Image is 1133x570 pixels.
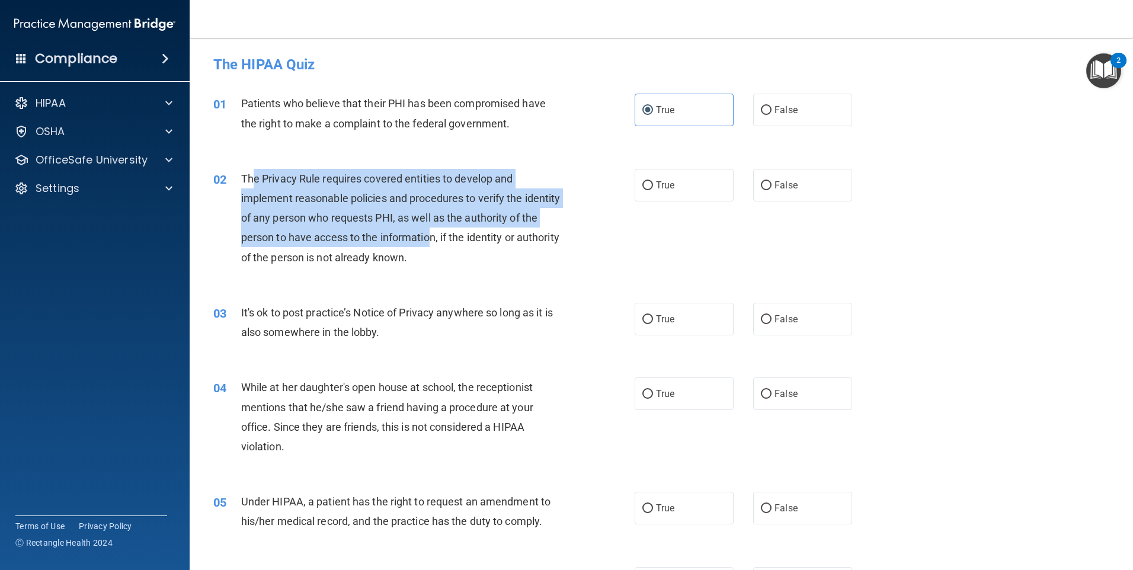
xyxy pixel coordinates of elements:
span: Under HIPAA, a patient has the right to request an amendment to his/her medical record, and the p... [241,495,551,527]
input: False [761,504,772,513]
a: HIPAA [14,96,172,110]
span: Ⓒ Rectangle Health 2024 [15,537,113,549]
div: 2 [1116,60,1121,76]
span: While at her daughter's open house at school, the receptionist mentions that he/she saw a friend ... [241,381,533,453]
span: Patients who believe that their PHI has been compromised have the right to make a complaint to th... [241,97,546,129]
span: True [656,180,674,191]
p: OfficeSafe University [36,153,148,167]
input: True [642,181,653,190]
span: True [656,502,674,514]
span: It's ok to post practice’s Notice of Privacy anywhere so long as it is also somewhere in the lobby. [241,306,553,338]
span: False [774,502,798,514]
input: False [761,390,772,399]
span: False [774,180,798,191]
img: PMB logo [14,12,175,36]
h4: Compliance [35,50,117,67]
input: False [761,181,772,190]
span: 03 [213,306,226,321]
a: Privacy Policy [79,520,132,532]
span: True [656,313,674,325]
span: False [774,388,798,399]
input: False [761,315,772,324]
span: True [656,104,674,116]
input: False [761,106,772,115]
button: Open Resource Center, 2 new notifications [1086,53,1121,88]
p: OSHA [36,124,65,139]
p: HIPAA [36,96,66,110]
h4: The HIPAA Quiz [213,57,1109,72]
span: False [774,313,798,325]
a: Terms of Use [15,520,65,532]
span: False [774,104,798,116]
span: 04 [213,381,226,395]
span: 02 [213,172,226,187]
a: OSHA [14,124,172,139]
input: True [642,315,653,324]
span: 01 [213,97,226,111]
a: Settings [14,181,172,196]
a: OfficeSafe University [14,153,172,167]
span: The Privacy Rule requires covered entities to develop and implement reasonable policies and proce... [241,172,561,264]
p: Settings [36,181,79,196]
input: True [642,106,653,115]
input: True [642,504,653,513]
iframe: Drift Widget Chat Controller [1074,488,1119,533]
span: 05 [213,495,226,510]
input: True [642,390,653,399]
span: True [656,388,674,399]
